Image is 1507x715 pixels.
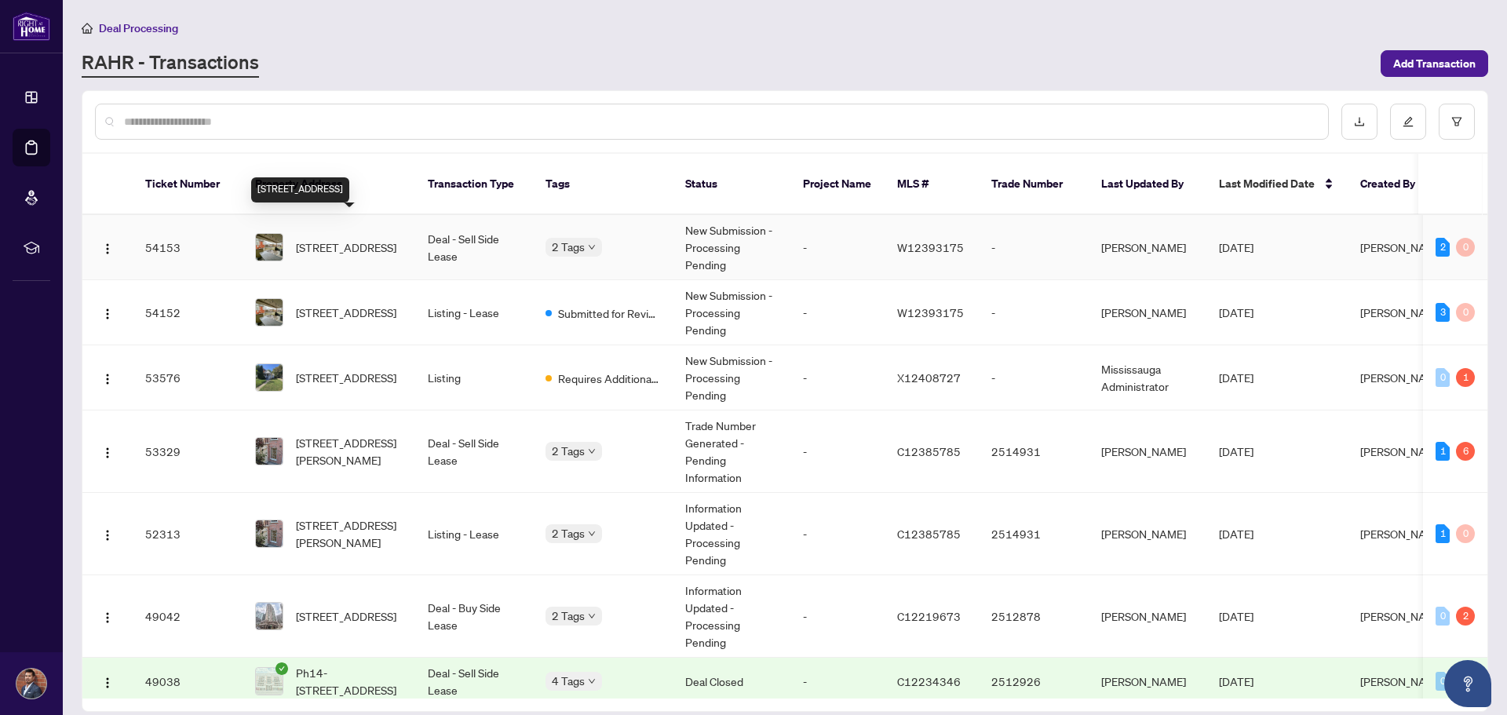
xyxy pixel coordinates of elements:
span: [PERSON_NAME] [1360,444,1445,458]
td: - [790,410,885,493]
img: thumbnail-img [256,438,283,465]
td: - [790,493,885,575]
td: 49038 [133,658,243,706]
td: 2512878 [979,575,1089,658]
td: Deal - Sell Side Lease [415,658,533,706]
td: 2514931 [979,493,1089,575]
td: - [979,280,1089,345]
img: thumbnail-img [256,234,283,261]
img: thumbnail-img [256,668,283,695]
img: Logo [101,373,114,385]
button: Logo [95,439,120,464]
td: 53576 [133,345,243,410]
img: thumbnail-img [256,520,283,547]
span: [DATE] [1219,609,1253,623]
th: Ticket Number [133,154,243,215]
div: 1 [1456,368,1475,387]
span: [STREET_ADDRESS][PERSON_NAME] [296,434,403,469]
td: - [790,345,885,410]
div: 0 [1436,607,1450,626]
div: 1 [1436,524,1450,543]
img: thumbnail-img [256,603,283,629]
td: New Submission - Processing Pending [673,345,790,410]
img: Logo [101,447,114,459]
span: Add Transaction [1393,51,1476,76]
span: [PERSON_NAME] [1360,527,1445,541]
div: 3 [1436,303,1450,322]
th: Last Modified Date [1206,154,1348,215]
td: Mississauga Administrator [1089,345,1206,410]
img: thumbnail-img [256,364,283,391]
td: Deal - Buy Side Lease [415,575,533,658]
td: 54152 [133,280,243,345]
span: Last Modified Date [1219,175,1315,192]
span: W12393175 [897,240,964,254]
td: - [790,280,885,345]
td: - [790,658,885,706]
span: [DATE] [1219,444,1253,458]
td: [PERSON_NAME] [1089,280,1206,345]
img: thumbnail-img [256,299,283,326]
span: C12219673 [897,609,961,623]
div: 2 [1436,238,1450,257]
button: download [1341,104,1377,140]
span: download [1354,116,1365,127]
td: Deal - Sell Side Lease [415,215,533,280]
span: check-circle [275,662,288,675]
button: Open asap [1444,660,1491,707]
span: Ph14-[STREET_ADDRESS] [296,664,403,699]
span: 2 Tags [552,524,585,542]
td: Listing [415,345,533,410]
span: 2 Tags [552,607,585,625]
button: Logo [95,521,120,546]
div: 0 [1456,524,1475,543]
div: 0 [1436,368,1450,387]
span: [DATE] [1219,240,1253,254]
span: [DATE] [1219,527,1253,541]
span: Requires Additional Docs [558,370,660,387]
img: Logo [101,611,114,624]
span: [PERSON_NAME] [1360,609,1445,623]
td: [PERSON_NAME] [1089,410,1206,493]
a: RAHR - Transactions [82,49,259,78]
th: Created By [1348,154,1442,215]
td: - [790,575,885,658]
th: MLS # [885,154,979,215]
td: New Submission - Processing Pending [673,215,790,280]
span: [PERSON_NAME] [1360,674,1445,688]
span: Submitted for Review [558,305,660,322]
span: [DATE] [1219,305,1253,319]
span: down [588,612,596,620]
img: Profile Icon [16,669,46,699]
span: [STREET_ADDRESS] [296,239,396,256]
td: 2514931 [979,410,1089,493]
span: [STREET_ADDRESS][PERSON_NAME] [296,516,403,551]
button: Logo [95,300,120,325]
span: 2 Tags [552,238,585,256]
th: Transaction Type [415,154,533,215]
div: 1 [1436,442,1450,461]
span: down [588,530,596,538]
div: 0 [1436,672,1450,691]
td: [PERSON_NAME] [1089,493,1206,575]
span: [PERSON_NAME] [1360,370,1445,385]
div: 0 [1456,303,1475,322]
span: W12393175 [897,305,964,319]
td: [PERSON_NAME] [1089,575,1206,658]
th: Tags [533,154,673,215]
td: 49042 [133,575,243,658]
td: 52313 [133,493,243,575]
td: - [790,215,885,280]
td: Information Updated - Processing Pending [673,493,790,575]
span: X12408727 [897,370,961,385]
span: [PERSON_NAME] [1360,240,1445,254]
span: [PERSON_NAME] [1360,305,1445,319]
span: edit [1403,116,1414,127]
span: [STREET_ADDRESS] [296,607,396,625]
span: [STREET_ADDRESS] [296,304,396,321]
td: 2512926 [979,658,1089,706]
td: Listing - Lease [415,493,533,575]
td: [PERSON_NAME] [1089,215,1206,280]
span: C12385785 [897,444,961,458]
img: Logo [101,529,114,542]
